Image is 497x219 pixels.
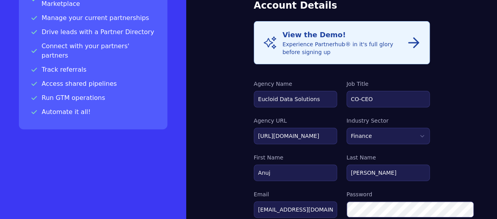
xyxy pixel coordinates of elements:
[254,190,337,198] label: Email
[347,80,430,88] label: Job Title
[31,93,155,103] p: Run GTM operations
[347,91,430,107] input: CEO
[31,13,155,23] p: Manage your current partnerships
[282,29,407,56] div: Experience Partnerhub® in it's full glory before signing up
[254,80,337,88] label: Agency Name
[254,154,337,161] label: First Name
[254,91,337,107] input: Partnerhub®
[254,117,337,125] label: Agency URL
[254,201,337,218] input: alex@partnerhub.app
[31,79,155,89] p: Access shared pipelines
[31,42,155,60] p: Connect with your partners' partners
[254,128,337,144] input: https://app.partnerhub.app/
[31,65,155,74] p: Track referrals
[347,165,430,181] input: Doe
[347,154,430,161] label: Last Name
[31,27,155,37] p: Drive leads with a Partner Directory
[282,31,346,39] span: View the Demo!
[347,190,430,198] label: Password
[31,107,155,117] p: Automate it all!
[347,117,430,125] label: Industry Sector
[254,165,337,181] input: John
